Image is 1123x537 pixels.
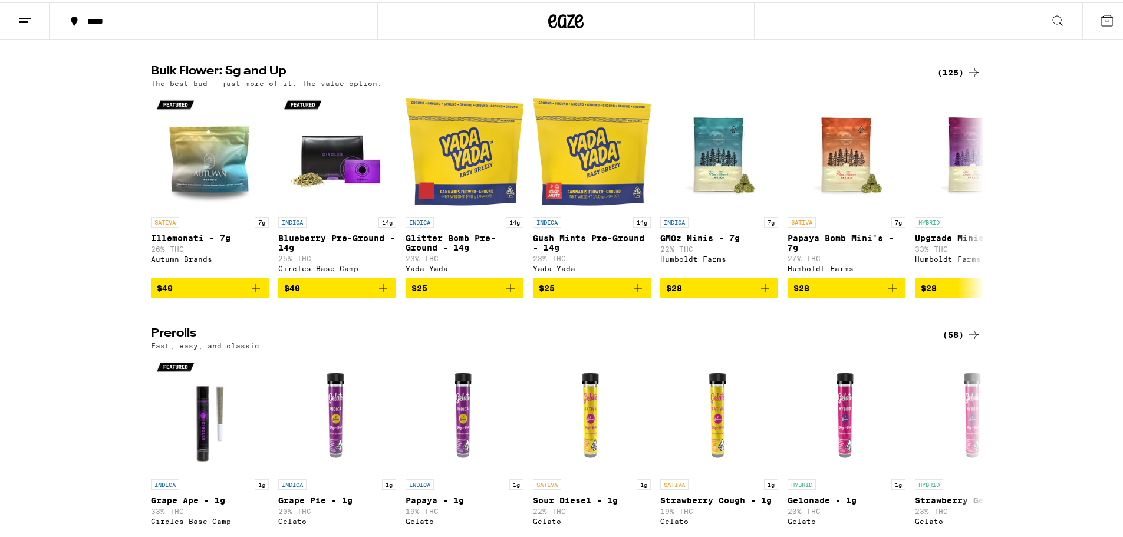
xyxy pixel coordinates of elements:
[915,91,1033,209] img: Humboldt Farms - Upgrade Minis - 7g
[633,215,651,225] p: 14g
[278,493,396,503] p: Grape Pie - 1g
[943,325,981,340] a: (58)
[533,262,651,270] div: Yada Yada
[533,231,651,250] p: Gush Mints Pre-Ground - 14g
[891,477,905,487] p: 1g
[278,215,307,225] p: INDICA
[533,477,561,487] p: SATIVA
[937,63,981,77] a: (125)
[151,515,269,523] div: Circles Base Camp
[406,515,523,523] div: Gelato
[278,91,396,209] img: Circles Base Camp - Blueberry Pre-Ground - 14g
[788,91,905,209] img: Humboldt Farms - Papaya Bomb Mini's - 7g
[660,231,778,241] p: GMOz Minis - 7g
[921,281,937,291] span: $28
[533,493,651,503] p: Sour Diesel - 1g
[891,215,905,225] p: 7g
[660,91,778,276] a: Open page for GMOz Minis - 7g from Humboldt Farms
[151,77,382,85] p: The best bud - just more of it. The value option.
[151,353,269,471] img: Circles Base Camp - Grape Ape - 1g
[284,281,300,291] span: $40
[533,252,651,260] p: 23% THC
[660,505,778,513] p: 19% THC
[151,340,264,347] p: Fast, easy, and classic.
[382,477,396,487] p: 1g
[151,91,269,209] img: Autumn Brands - Illemonati - 7g
[637,477,651,487] p: 1g
[406,231,523,250] p: Glitter Bomb Pre-Ground - 14g
[915,515,1033,523] div: Gelato
[278,262,396,270] div: Circles Base Camp
[255,477,269,487] p: 1g
[539,281,555,291] span: $25
[533,353,651,471] img: Gelato - Sour Diesel - 1g
[660,353,778,471] img: Gelato - Strawberry Cough - 1g
[660,243,778,251] p: 22% THC
[915,243,1033,251] p: 33% THC
[793,281,809,291] span: $28
[151,477,179,487] p: INDICA
[151,215,179,225] p: SATIVA
[278,252,396,260] p: 25% THC
[660,276,778,296] button: Add to bag
[533,215,561,225] p: INDICA
[406,493,523,503] p: Papaya - 1g
[406,505,523,513] p: 19% THC
[915,505,1033,513] p: 23% THC
[506,215,523,225] p: 14g
[533,91,651,276] a: Open page for Gush Mints Pre-Ground - 14g from Yada Yada
[533,91,651,209] img: Yada Yada - Gush Mints Pre-Ground - 14g
[788,215,816,225] p: SATIVA
[915,477,943,487] p: HYBRID
[151,63,923,77] h2: Bulk Flower: 5g and Up
[788,262,905,270] div: Humboldt Farms
[660,91,778,209] img: Humboldt Farms - GMOz Minis - 7g
[151,231,269,241] p: Illemonati - 7g
[278,91,396,276] a: Open page for Blueberry Pre-Ground - 14g from Circles Base Camp
[660,253,778,261] div: Humboldt Farms
[788,515,905,523] div: Gelato
[406,252,523,260] p: 23% THC
[151,91,269,276] a: Open page for Illemonati - 7g from Autumn Brands
[660,515,778,523] div: Gelato
[764,215,778,225] p: 7g
[533,515,651,523] div: Gelato
[788,231,905,250] p: Papaya Bomb Mini's - 7g
[151,243,269,251] p: 26% THC
[788,505,905,513] p: 20% THC
[406,91,523,276] a: Open page for Glitter Bomb Pre-Ground - 14g from Yada Yada
[915,215,943,225] p: HYBRID
[7,8,85,18] span: Hi. Need any help?
[764,477,778,487] p: 1g
[406,353,523,471] img: Gelato - Papaya - 1g
[278,353,396,471] img: Gelato - Grape Pie - 1g
[915,231,1033,241] p: Upgrade Minis - 7g
[660,215,689,225] p: INDICA
[278,276,396,296] button: Add to bag
[151,493,269,503] p: Grape Ape - 1g
[406,477,434,487] p: INDICA
[533,505,651,513] p: 22% THC
[915,353,1033,471] img: Gelato - Strawberry Gelato - 1g
[788,353,905,471] img: Gelato - Gelonade - 1g
[788,477,816,487] p: HYBRID
[406,91,523,209] img: Yada Yada - Glitter Bomb Pre-Ground - 14g
[666,281,682,291] span: $28
[788,91,905,276] a: Open page for Papaya Bomb Mini's - 7g from Humboldt Farms
[660,493,778,503] p: Strawberry Cough - 1g
[915,276,1033,296] button: Add to bag
[278,231,396,250] p: Blueberry Pre-Ground - 14g
[151,325,923,340] h2: Prerolls
[660,477,689,487] p: SATIVA
[788,252,905,260] p: 27% THC
[915,91,1033,276] a: Open page for Upgrade Minis - 7g from Humboldt Farms
[378,215,396,225] p: 14g
[411,281,427,291] span: $25
[533,276,651,296] button: Add to bag
[151,276,269,296] button: Add to bag
[915,253,1033,261] div: Humboldt Farms
[151,505,269,513] p: 33% THC
[157,281,173,291] span: $40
